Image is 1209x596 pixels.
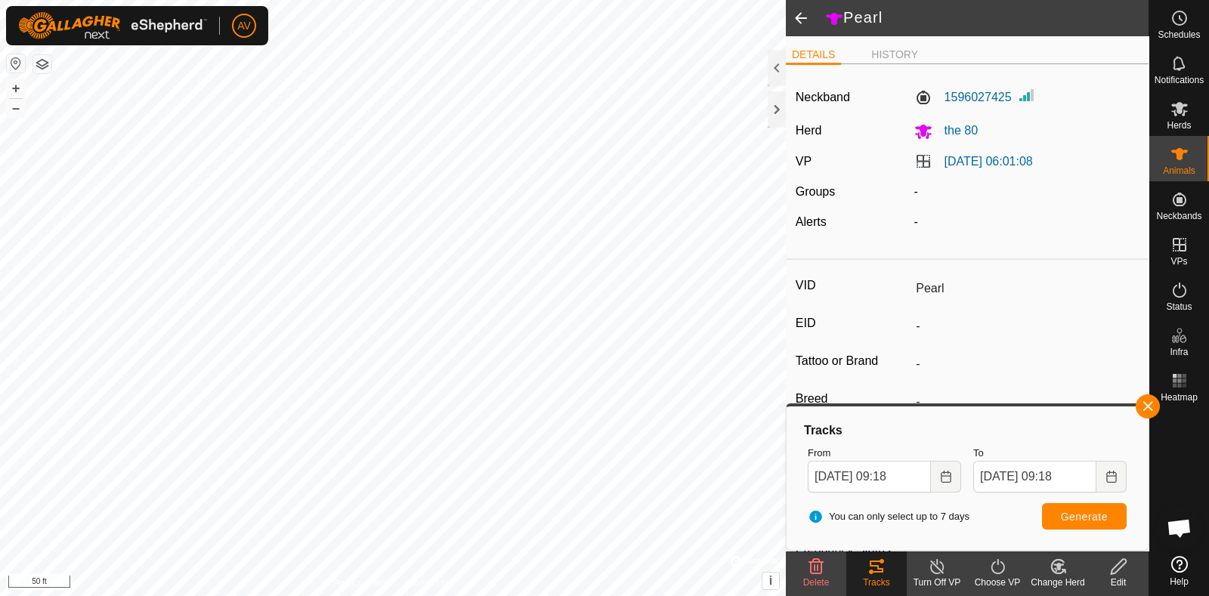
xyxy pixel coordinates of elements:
span: Delete [803,577,830,588]
button: Reset Map [7,54,25,73]
div: - [908,213,1146,231]
span: Neckbands [1156,212,1201,221]
label: Alerts [796,215,827,228]
label: Tattoo or Brand [796,351,910,371]
button: – [7,99,25,117]
div: Tracks [846,576,907,589]
label: Neckband [796,88,850,107]
span: VPs [1170,257,1187,266]
div: - [908,183,1146,201]
label: VID [796,276,910,295]
label: 1596027425 [914,88,1012,107]
span: the 80 [932,124,978,137]
label: Breed [796,389,910,409]
label: From [808,446,961,461]
div: Open chat [1157,505,1202,551]
button: i [762,573,779,589]
button: Choose Date [931,461,961,493]
div: Turn Off VP [907,576,967,589]
span: Animals [1163,166,1195,175]
a: [DATE] 06:01:08 [945,155,1033,168]
span: Help [1170,577,1189,586]
div: Choose VP [967,576,1028,589]
label: Herd [796,124,822,137]
span: Status [1166,302,1192,311]
a: Help [1149,550,1209,592]
span: Notifications [1155,76,1204,85]
a: Contact Us [408,576,453,590]
a: Privacy Policy [333,576,390,590]
span: Generate [1061,511,1108,523]
h2: Pearl [825,8,1149,28]
button: + [7,79,25,97]
span: Infra [1170,347,1188,357]
span: You can only select up to 7 days [808,509,969,524]
span: Herds [1167,121,1191,130]
div: Edit [1088,576,1149,589]
div: Tracks [802,422,1133,440]
div: Change Herd [1028,576,1088,589]
label: To [973,446,1127,461]
label: EID [796,313,910,333]
span: Schedules [1158,30,1200,39]
button: Generate [1042,503,1127,530]
img: Signal strength [1018,86,1036,104]
span: AV [237,18,251,34]
li: HISTORY [865,47,924,63]
label: VP [796,155,812,168]
span: i [769,574,772,587]
li: DETAILS [786,47,841,65]
button: Map Layers [33,55,51,73]
label: Groups [796,185,835,198]
button: Choose Date [1096,461,1127,493]
span: Heatmap [1161,393,1198,402]
img: Gallagher Logo [18,12,207,39]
